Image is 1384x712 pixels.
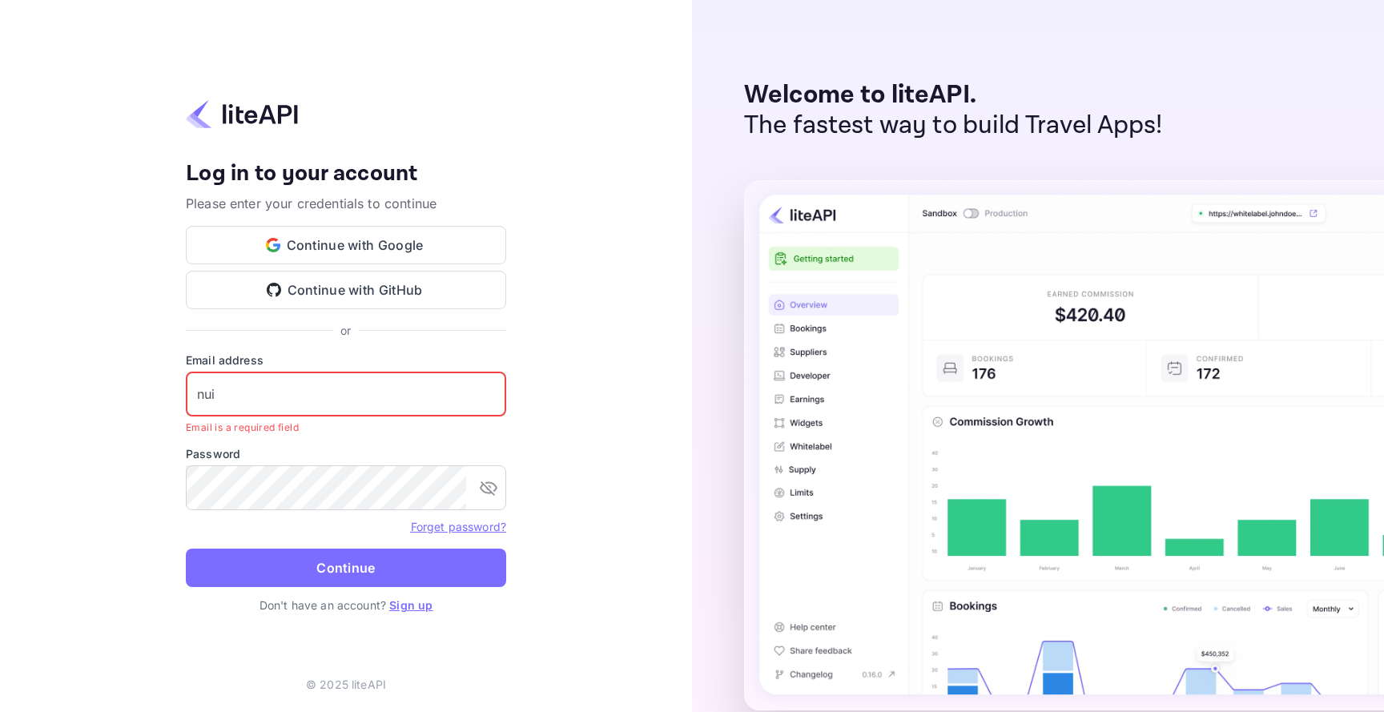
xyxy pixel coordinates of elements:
p: Welcome to liteAPI. [744,80,1163,111]
button: Continue with GitHub [186,271,506,309]
a: Sign up [389,598,432,612]
a: Forget password? [411,518,506,534]
button: Continue with Google [186,226,506,264]
label: Email address [186,352,506,368]
label: Password [186,445,506,462]
img: liteapi [186,99,298,130]
p: © 2025 liteAPI [306,676,386,693]
p: Email is a required field [186,420,495,436]
h4: Log in to your account [186,160,506,188]
button: toggle password visibility [473,472,505,504]
a: Forget password? [411,520,506,533]
p: Please enter your credentials to continue [186,194,506,213]
button: Continue [186,549,506,587]
p: Don't have an account? [186,597,506,613]
p: The fastest way to build Travel Apps! [744,111,1163,141]
p: or [340,322,351,339]
input: Enter your email address [186,372,506,416]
